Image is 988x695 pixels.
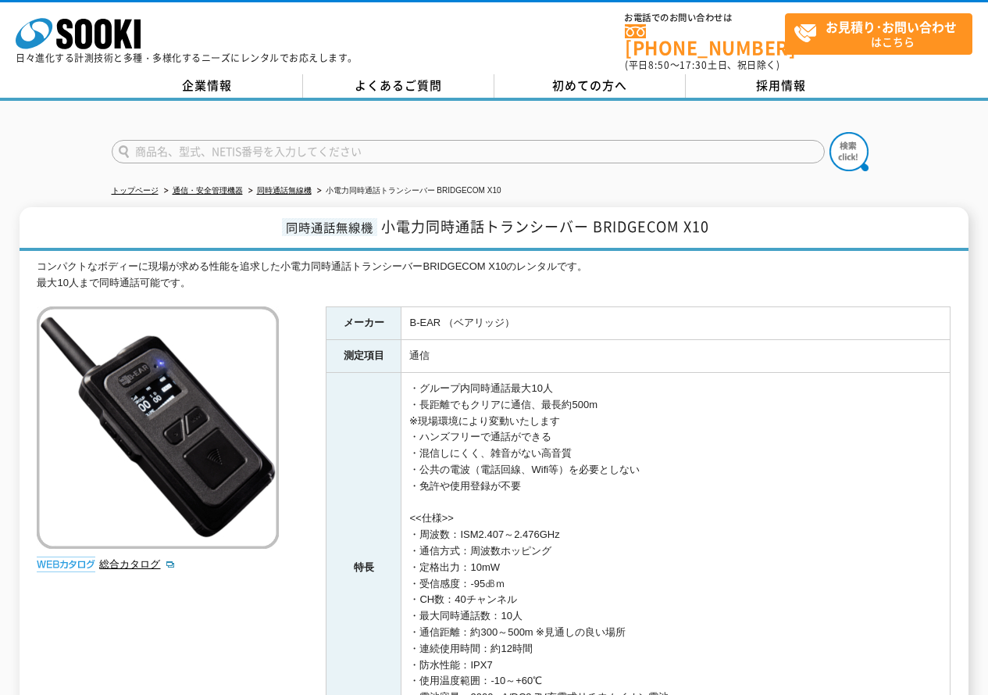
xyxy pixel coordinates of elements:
strong: お見積り･お問い合わせ [826,17,957,36]
div: コンパクトなボディーに現場が求める性能を追求した小電力同時通話トランシーバーBRIDGECOM X10のレンタルです。 最大10人まで同時通話可能です。 [37,259,951,292]
th: メーカー [326,307,401,340]
td: B-EAR （ベアリッジ） [401,307,951,340]
a: トップページ [112,186,159,195]
img: webカタログ [37,557,95,572]
li: 小電力同時通話トランシーバー BRIDGECOM X10 [314,183,501,199]
td: 通信 [401,340,951,373]
a: お見積り･お問い合わせはこちら [785,13,972,55]
a: 総合カタログ [99,558,176,570]
p: 日々進化する計測技術と多種・多様化するニーズにレンタルでお応えします。 [16,53,358,63]
a: 採用情報 [686,74,877,98]
span: 17:30 [679,58,708,72]
span: 8:50 [648,58,670,72]
a: 同時通話無線機 [257,186,312,195]
span: 初めての方へ [552,77,627,94]
span: はこちら [794,14,972,53]
span: 小電力同時通話トランシーバー BRIDGECOM X10 [381,216,709,237]
a: [PHONE_NUMBER] [625,24,785,56]
img: btn_search.png [829,132,869,171]
a: 企業情報 [112,74,303,98]
span: お電話でのお問い合わせは [625,13,785,23]
a: 通信・安全管理機器 [173,186,243,195]
span: 同時通話無線機 [282,218,377,236]
th: 測定項目 [326,340,401,373]
input: 商品名、型式、NETIS番号を入力してください [112,140,825,163]
a: よくあるご質問 [303,74,494,98]
span: (平日 ～ 土日、祝日除く) [625,58,779,72]
img: 小電力同時通話トランシーバー BRIDGECOM X10 [37,306,279,549]
a: 初めての方へ [494,74,686,98]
